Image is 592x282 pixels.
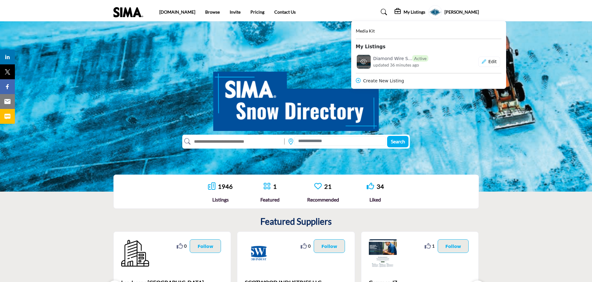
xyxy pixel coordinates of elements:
[260,196,280,203] div: Featured
[356,78,501,84] div: Create New Listing
[395,8,425,16] div: My Listings
[391,138,405,144] span: Search
[230,9,241,15] a: Invite
[308,243,311,249] span: 0
[356,28,375,33] span: Media Kit
[478,57,500,67] button: Show Company Details With Edit Page
[307,196,339,203] div: Recommended
[121,239,149,267] img: Landscape Ontario
[263,182,271,191] a: Go to Featured
[260,216,332,227] h2: Featured Suppliers
[432,243,435,249] span: 1
[387,136,409,147] button: Search
[367,196,384,203] div: Liked
[113,7,146,17] img: Site Logo
[404,9,425,15] h5: My Listings
[351,21,506,89] div: My Listings
[356,55,444,69] a: diamond-wire-spring logo Diamond Wire S...Active updated 36 minutes ago
[250,9,264,15] a: Pricing
[321,243,337,249] p: Follow
[184,243,187,249] span: 0
[373,62,419,68] span: updated 36 minutes ago
[369,239,397,267] img: Command7
[324,183,332,190] a: 21
[283,137,286,146] img: Rectangle%203585.svg
[367,182,374,190] i: Go to Liked
[314,182,322,191] a: Go to Recommended
[208,196,233,203] div: Listings
[245,239,273,267] img: SCOTWOOD INDUSTRIES LLC
[373,55,428,62] h6: Diamond Wire Spring Company
[356,43,386,50] b: My Listings
[190,239,221,253] button: Follow
[412,55,428,62] span: Active
[438,239,469,253] button: Follow
[197,243,213,249] p: Follow
[444,9,479,15] h5: [PERSON_NAME]
[478,57,500,67] div: Basic outlined example
[213,65,379,131] img: SIMA Snow Directory
[356,28,375,35] a: Media Kit
[314,239,345,253] button: Follow
[159,9,195,15] a: [DOMAIN_NAME]
[445,243,461,249] p: Follow
[377,183,384,190] a: 34
[357,55,371,69] img: diamond-wire-spring logo
[205,9,220,15] a: Browse
[274,9,296,15] a: Contact Us
[375,7,391,17] a: Search
[218,183,233,190] a: 1946
[428,5,442,19] button: Show hide supplier dropdown
[273,183,277,190] a: 1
